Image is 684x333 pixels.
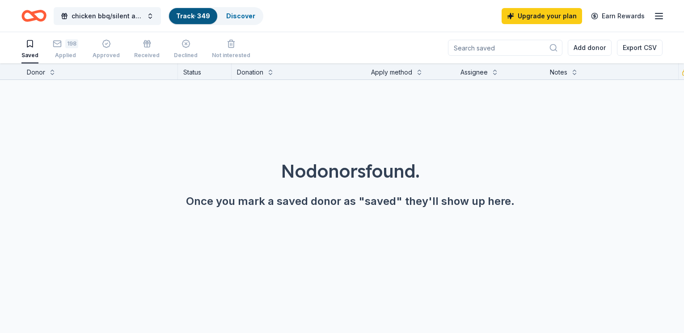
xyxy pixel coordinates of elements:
div: 198 [65,39,78,48]
div: No donors found. [30,158,671,183]
button: Add donor [568,40,612,56]
div: Saved [21,52,38,59]
button: Saved [21,36,38,63]
a: Discover [226,12,255,20]
div: Assignee [460,67,488,78]
button: Not interested [212,36,250,63]
button: Export CSV [617,40,663,56]
div: Apply method [371,67,412,78]
a: Upgrade your plan [502,8,582,24]
div: Applied [53,52,78,59]
input: Search saved [448,40,562,56]
a: Earn Rewards [586,8,650,24]
div: Received [134,52,160,59]
button: 198Applied [53,36,78,63]
div: Declined [174,52,198,59]
button: Declined [174,36,198,63]
a: Home [21,5,46,26]
button: chicken bbq/silent auction [54,7,161,25]
button: Track· 349Discover [168,7,263,25]
div: Status [178,63,232,79]
span: chicken bbq/silent auction [72,11,143,21]
div: Not interested [212,52,250,59]
div: Notes [550,67,567,78]
div: Donor [27,67,45,78]
div: Once you mark a saved donor as "saved" they'll show up here. [30,194,671,208]
a: Track· 349 [176,12,210,20]
button: Received [134,36,160,63]
div: Approved [93,52,120,59]
div: Donation [237,67,263,78]
button: Approved [93,36,120,63]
